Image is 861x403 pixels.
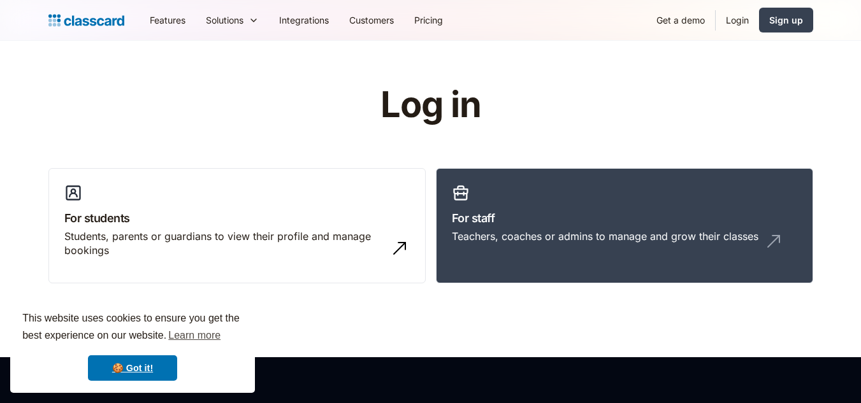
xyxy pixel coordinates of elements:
[48,168,426,284] a: For studentsStudents, parents or guardians to view their profile and manage bookings
[269,6,339,34] a: Integrations
[228,85,633,125] h1: Log in
[759,8,813,32] a: Sign up
[452,209,797,227] h3: For staff
[140,6,196,34] a: Features
[48,11,124,29] a: Logo
[10,299,255,393] div: cookieconsent
[716,6,759,34] a: Login
[769,13,803,27] div: Sign up
[339,6,404,34] a: Customers
[404,6,453,34] a: Pricing
[88,355,177,381] a: dismiss cookie message
[64,209,410,227] h3: For students
[206,13,243,27] div: Solutions
[196,6,269,34] div: Solutions
[166,326,222,345] a: learn more about cookies
[452,229,758,243] div: Teachers, coaches or admins to manage and grow their classes
[22,311,243,345] span: This website uses cookies to ensure you get the best experience on our website.
[646,6,715,34] a: Get a demo
[64,229,384,258] div: Students, parents or guardians to view their profile and manage bookings
[436,168,813,284] a: For staffTeachers, coaches or admins to manage and grow their classes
